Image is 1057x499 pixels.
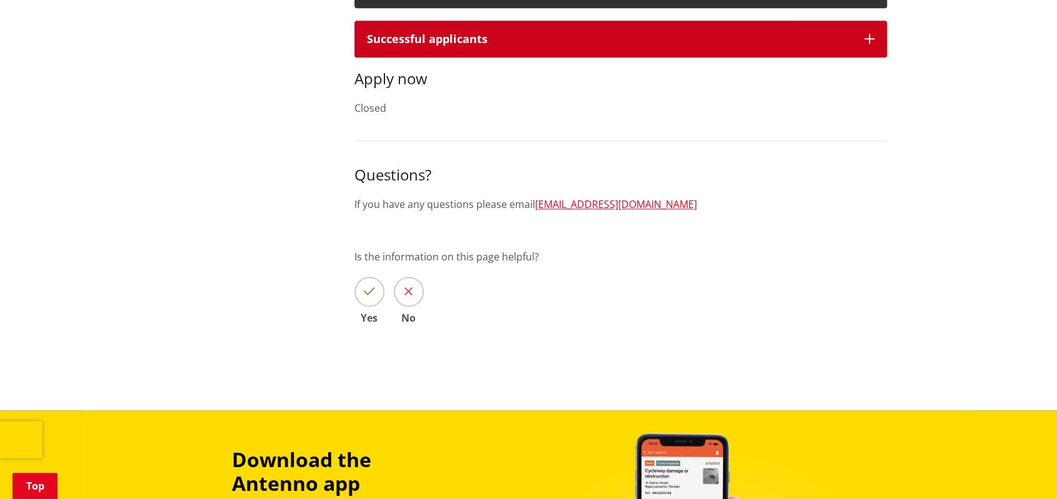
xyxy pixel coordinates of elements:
[354,313,384,323] span: Yes
[354,70,887,88] h3: Apply now
[13,473,58,499] a: Top
[535,197,697,211] a: [EMAIL_ADDRESS][DOMAIN_NAME]
[999,447,1044,492] iframe: Messenger Launcher
[354,101,386,116] p: Closed
[394,313,424,323] span: No
[367,33,852,46] div: Successful applicants
[354,249,887,264] p: Is the information on this page helpful?
[354,21,887,58] button: Successful applicants
[232,448,458,496] h3: Download the Antenno app
[354,141,887,184] h3: Questions?
[354,197,887,212] p: If you have any questions please email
